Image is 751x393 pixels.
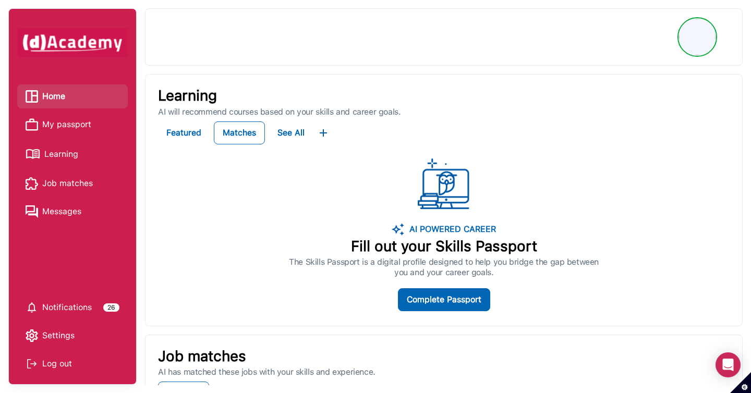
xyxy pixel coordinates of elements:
span: My passport [42,117,91,132]
div: 26 [103,303,119,312]
img: Learning icon [26,145,40,163]
span: Settings [42,328,75,343]
img: ... [418,158,470,211]
div: Open Intercom Messenger [716,352,741,377]
img: Log out [26,358,38,370]
p: AI has matched these jobs with your skills and experience. [158,367,730,377]
div: Featured [166,126,201,140]
a: Messages iconMessages [26,204,119,219]
a: Job matches iconJob matches [26,176,119,191]
p: AI will recommend courses based on your skills and career goals. [158,107,730,117]
span: Home [42,89,65,104]
p: The Skills Passport is a digital profile designed to help you bridge the gap between you and your... [289,257,599,278]
button: Featured [158,121,210,144]
p: AI POWERED CAREER [404,223,496,236]
span: Learning [44,146,78,162]
button: Matches [214,121,265,144]
img: Job matches icon [26,177,38,190]
p: Fill out your Skills Passport [289,238,599,255]
button: Set cookie preferences [730,372,751,393]
button: Complete Passport [398,288,490,311]
button: See All [269,121,313,144]
div: See All [277,126,305,140]
span: Notifications [42,300,92,315]
div: Complete Passport [407,292,481,307]
p: Job matches [158,348,730,365]
img: ... [317,127,330,139]
a: Home iconHome [26,89,119,104]
img: setting [26,301,38,314]
span: Messages [42,204,81,219]
div: Log out [26,356,119,372]
img: Profile [679,19,716,55]
img: image [392,223,404,236]
span: Job matches [42,176,93,191]
p: Learning [158,87,730,105]
a: My passport iconMy passport [26,117,119,132]
a: Learning iconLearning [26,145,119,163]
img: Messages icon [26,205,38,218]
img: Home icon [26,90,38,103]
div: Matches [223,126,256,140]
img: setting [26,329,38,342]
img: My passport icon [26,118,38,131]
img: dAcademy [17,28,128,57]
